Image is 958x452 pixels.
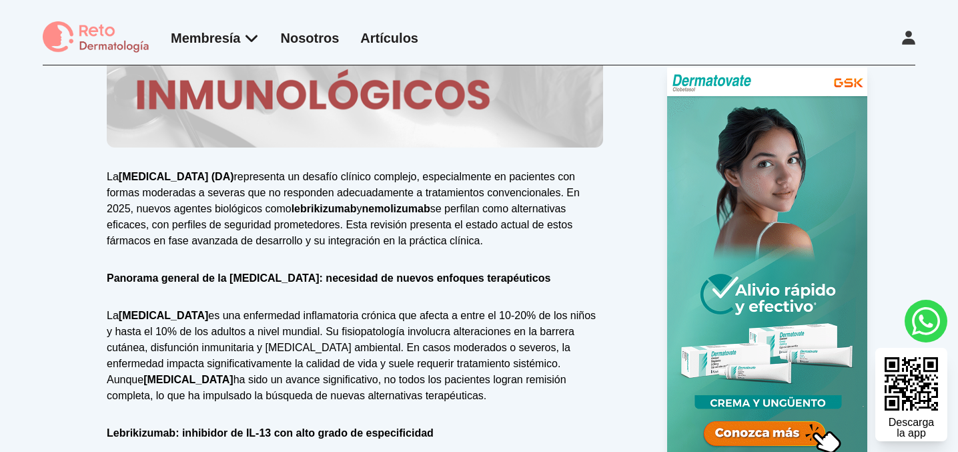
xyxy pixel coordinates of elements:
[171,29,260,47] div: Membresía
[905,300,947,343] a: whatsapp button
[362,203,430,214] strong: nemolizumab
[143,374,233,385] strong: [MEDICAL_DATA]
[119,171,234,182] strong: [MEDICAL_DATA] (DA)
[107,272,550,284] strong: Panorama general de la [MEDICAL_DATA]: necesidad de nuevos enfoques terapéuticos
[360,31,418,45] a: Artículos
[43,21,149,54] img: logo Reto dermatología
[292,203,357,214] strong: lebrikizumab
[107,169,603,249] p: La representa un desafío clínico complejo, especialmente en pacientes con formas moderadas a seve...
[107,427,434,439] strong: Lebrikizumab: inhibidor de IL-13 con alto grado de especificidad
[281,31,340,45] a: Nosotros
[107,308,603,404] p: La es una enfermedad inflamatoria crónica que afecta a entre el 10-20% de los niños y hasta el 10...
[889,417,934,439] div: Descarga la app
[119,310,209,321] strong: [MEDICAL_DATA]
